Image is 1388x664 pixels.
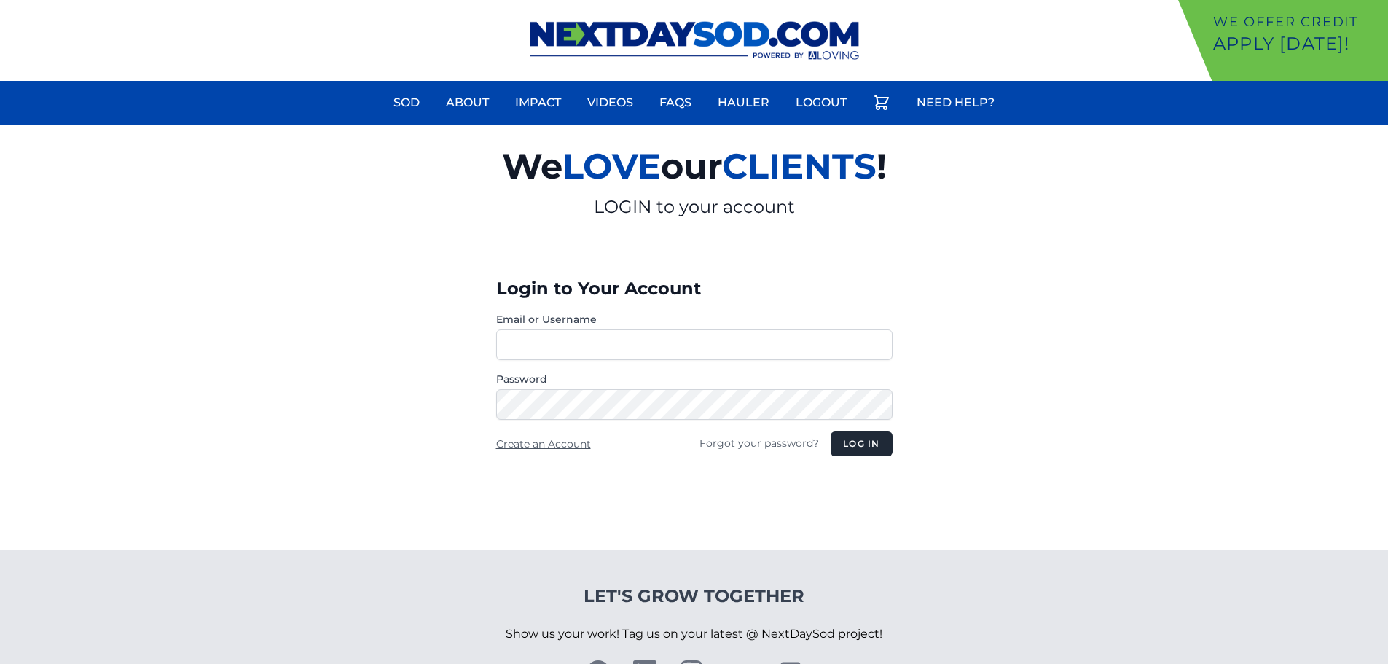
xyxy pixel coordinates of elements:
p: LOGIN to your account [333,195,1056,219]
a: About [437,85,498,120]
a: Create an Account [496,437,591,450]
a: Videos [579,85,642,120]
a: Logout [787,85,855,120]
p: Apply [DATE]! [1213,32,1382,55]
span: CLIENTS [722,145,877,187]
p: Show us your work! Tag us on your latest @ NextDaySod project! [506,608,882,660]
p: We offer Credit [1213,12,1382,32]
a: Need Help? [908,85,1003,120]
h2: We our ! [333,137,1056,195]
span: LOVE [562,145,661,187]
a: Sod [385,85,428,120]
a: Hauler [709,85,778,120]
label: Email or Username [496,312,893,327]
h3: Login to Your Account [496,277,893,300]
a: Forgot your password? [699,437,819,450]
button: Log in [831,431,892,456]
label: Password [496,372,893,386]
a: FAQs [651,85,700,120]
h4: Let's Grow Together [506,585,882,608]
a: Impact [506,85,570,120]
